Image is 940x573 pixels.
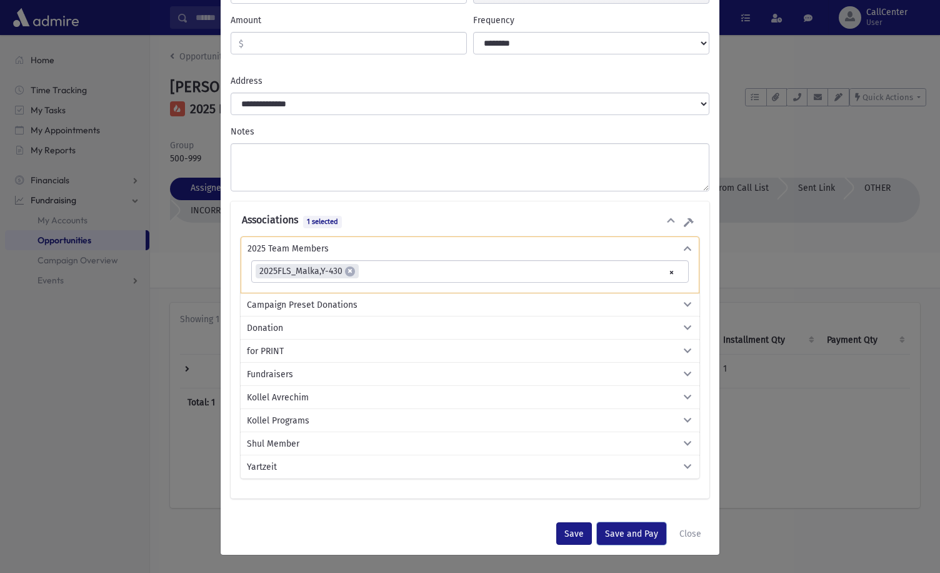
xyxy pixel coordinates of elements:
button: Kollel Programs [246,414,694,427]
span: × [345,266,355,276]
span: Fundraisers [247,368,293,381]
label: Amount [231,14,261,27]
span: for PRINT [247,345,284,358]
button: Kollel Avrechim [246,391,694,404]
button: Shul Member [246,437,694,450]
label: Address [231,74,262,88]
span: Shul Member [247,437,299,450]
span: Donation [247,322,283,335]
span: Campaign Preset Donations [247,298,357,312]
button: Yartzeit [246,460,694,474]
button: Campaign Preset Donations [246,298,694,312]
button: for PRINT [246,345,694,358]
span: 1 selected [303,216,342,228]
label: Notes [231,125,254,138]
button: 2025 Team Members [246,242,694,255]
span: Kollel Programs [247,414,309,427]
button: Fundraisers [246,368,694,381]
button: Close [671,522,709,545]
button: Save and Pay [597,522,666,545]
button: Associations 1 selected [241,214,678,231]
h6: Associations [242,214,298,226]
label: Frequency [473,14,514,27]
span: Yartzeit [247,460,277,474]
span: Kollel Avrechim [247,391,309,404]
span: 2025 Team Members [247,242,329,255]
button: Donation [246,322,694,335]
button: Save [556,522,592,545]
span: $ [231,33,244,55]
span: Remove all items [669,265,674,280]
li: 2025FLS_Malka,Y-430 [256,264,359,278]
